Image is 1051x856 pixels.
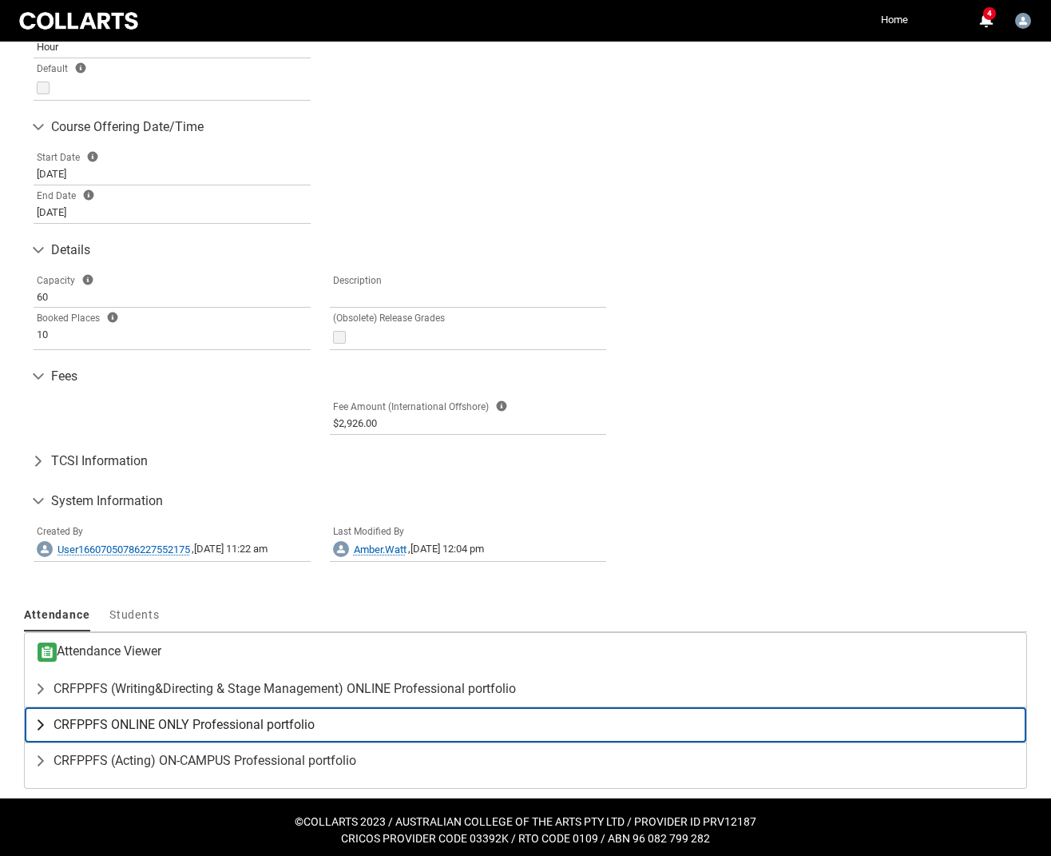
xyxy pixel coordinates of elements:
lightning-formatted-text: $2,926.00 [333,417,377,429]
button: TCSI Information [25,448,615,474]
img: User [37,541,53,557]
span: Attendance [24,608,90,621]
span: Course Offering Date/Time [51,115,204,139]
span: Fee Amount (International Offshore) [333,401,489,412]
span: System Information [51,489,163,513]
span: Start Date [37,152,80,163]
span: Created By [37,526,83,537]
span: Booked Places [37,313,100,324]
lightning-formatted-number: 10 [37,328,48,340]
a: Home [877,8,912,32]
lightning-helptext: Help Capacity [81,274,94,286]
span: , [408,543,410,555]
img: User [333,541,349,557]
span: , [192,543,194,555]
lightning-helptext: Help Default [74,62,87,74]
span: 4 [983,7,996,20]
span: Last Modified By [333,526,404,537]
button: CRFPPFS (Writing&Directing & Stage Management) ONLINE Professional portfolio [25,671,1026,707]
span: CRFPPFS (Writing&Directing & Stage Management) ONLINE Professional portfolio [54,681,516,697]
img: Jessica.Carroll [1015,13,1031,29]
span: CRFPPFS ONLINE ONLY Professional portfolio [54,717,315,733]
span: Capacity [37,275,75,286]
button: Details [25,237,615,263]
span: Default [37,63,68,74]
lightning-formatted-text: [DATE] [37,206,66,218]
lightning-helptext: Help Start Date [86,151,99,163]
h3: Attendance Viewer [38,643,161,662]
lightning-formatted-text: [DATE] [37,168,66,180]
span: Students [109,608,160,621]
span: End Date [37,190,76,201]
span: Description [333,275,382,286]
button: 4 [976,11,995,30]
span: TCSI Information [51,449,148,473]
lightning-formatted-text: [DATE] 12:04 pm [410,543,484,555]
a: Attendance [24,600,90,631]
button: Fees [25,364,615,389]
button: User Profile Jessica.Carroll [1011,6,1035,32]
span: Details [51,238,90,262]
lightning-helptext: Help Booked Places [106,312,119,324]
span: Amber.Watt [354,543,407,555]
button: System Information [25,488,615,514]
lightning-formatted-text: Hour [37,41,58,53]
span: CRFPPFS (Acting) ON-CAMPUS Professional portfolio [54,753,356,769]
button: CRFPPFS ONLINE ONLY Professional portfolio [25,707,1026,743]
lightning-formatted-number: 60 [37,291,48,303]
button: Course Offering Date/Time [25,114,615,140]
button: CRFPPFS (Acting) ON-CAMPUS Professional portfolio [25,743,1026,778]
lightning-helptext: Help End Date [82,189,95,201]
a: Students [109,600,160,631]
span: User16607050786227552175 [58,543,190,555]
span: (Obsolete) Release Grades [333,313,445,324]
lightning-helptext: Help Fee Amount (International Offshore) [495,400,508,412]
span: Fees [51,364,77,388]
lightning-formatted-text: [DATE] 11:22 am [194,543,268,555]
